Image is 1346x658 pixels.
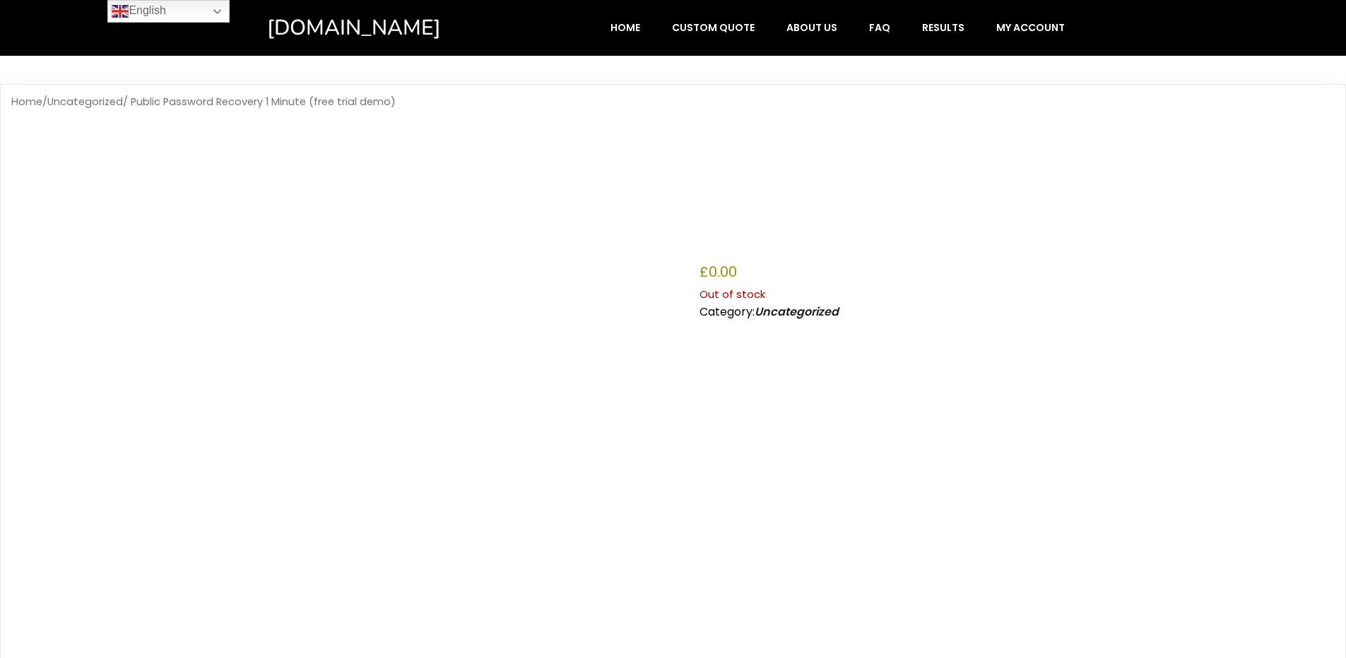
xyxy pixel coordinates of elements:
[854,14,905,41] a: FAQ
[11,95,1335,109] nav: Breadcrumb
[699,304,839,320] span: Category:
[772,14,852,41] a: About Us
[672,21,755,34] span: Custom Quote
[112,3,129,20] img: en
[657,14,769,41] a: Custom Quote
[996,21,1065,34] span: My account
[869,21,890,34] span: FAQ
[47,95,123,109] a: Uncategorized
[699,262,737,282] bdi: 0.00
[786,21,837,34] span: About Us
[699,262,709,282] span: £
[699,142,1335,252] h1: Public Password Recovery 1 Minute (free trial demo)
[755,304,839,320] a: Uncategorized
[267,14,501,42] a: [DOMAIN_NAME]
[907,14,979,41] a: Results
[922,21,964,34] span: Results
[699,285,1335,304] p: Out of stock
[610,21,640,34] span: Home
[596,14,655,41] a: Home
[981,14,1080,41] a: My account
[11,95,42,109] a: Home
